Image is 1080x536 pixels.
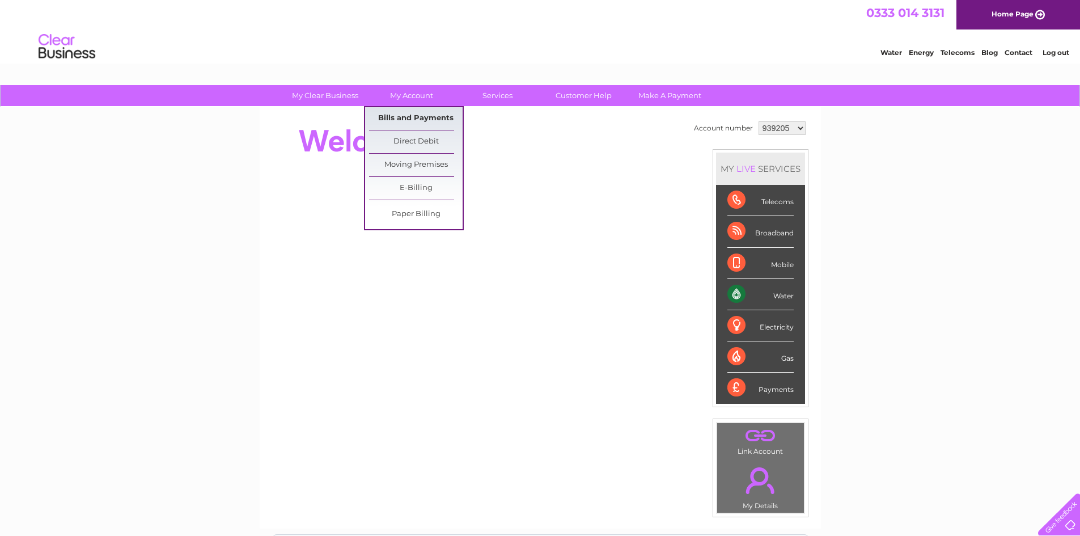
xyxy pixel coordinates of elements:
[691,119,756,138] td: Account number
[727,373,794,403] div: Payments
[369,154,463,176] a: Moving Premises
[273,6,808,55] div: Clear Business is a trading name of Verastar Limited (registered in [GEOGRAPHIC_DATA] No. 3667643...
[727,248,794,279] div: Mobile
[38,29,96,64] img: logo.png
[369,130,463,153] a: Direct Debit
[727,310,794,341] div: Electricity
[1005,48,1032,57] a: Contact
[623,85,717,106] a: Make A Payment
[720,426,801,446] a: .
[727,279,794,310] div: Water
[981,48,998,57] a: Blog
[727,341,794,373] div: Gas
[716,153,805,185] div: MY SERVICES
[727,185,794,216] div: Telecoms
[941,48,975,57] a: Telecoms
[369,203,463,226] a: Paper Billing
[880,48,902,57] a: Water
[909,48,934,57] a: Energy
[734,163,758,174] div: LIVE
[369,107,463,130] a: Bills and Payments
[727,216,794,247] div: Broadband
[451,85,544,106] a: Services
[717,423,804,458] td: Link Account
[365,85,458,106] a: My Account
[369,177,463,200] a: E-Billing
[1043,48,1069,57] a: Log out
[720,461,801,500] a: .
[278,85,372,106] a: My Clear Business
[717,458,804,513] td: My Details
[866,6,945,20] a: 0333 014 3131
[537,85,630,106] a: Customer Help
